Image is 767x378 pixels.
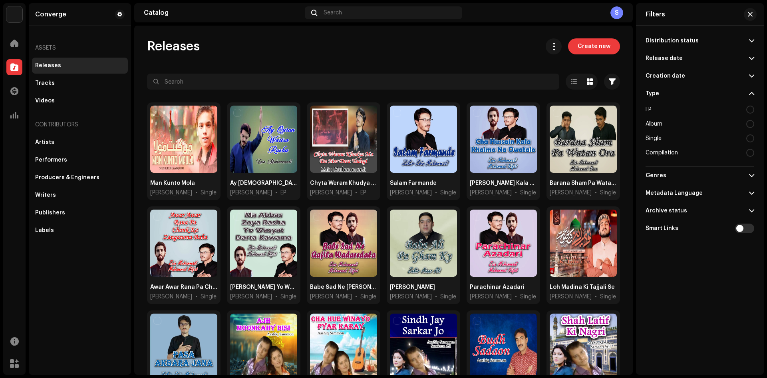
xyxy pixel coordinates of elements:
[520,293,536,301] div: Single
[32,134,128,150] re-m-nav-item: Artists
[360,189,366,197] div: EP
[600,293,616,301] div: Single
[32,205,128,221] re-m-nav-item: Publishers
[150,283,217,291] div: Awar Awar Rana Pa Chank Ka Zanganona Baba
[470,179,537,187] div: Cha Hussain Kala Khaimo Na Owatalo
[150,293,192,301] span: Zain Muhammadi
[32,115,128,134] re-a-nav-header: Contributors
[610,6,623,19] div: S
[32,58,128,74] re-m-nav-item: Releases
[32,38,128,58] re-a-nav-header: Assets
[355,189,357,197] span: •
[360,293,376,301] div: Single
[515,293,517,301] span: •
[550,179,617,187] div: Barana Sham Pa Watan Ora
[275,293,277,301] span: •
[35,139,54,146] div: Artists
[520,189,536,197] div: Single
[390,283,435,291] div: Baba Ali Pa Gham Ky
[435,189,437,197] span: •
[32,152,128,168] re-m-nav-item: Performers
[280,293,296,301] div: Single
[470,189,512,197] span: Zain Muhammadi
[32,75,128,91] re-m-nav-item: Tracks
[230,283,297,291] div: Ma Abbas Zoya Rasha Yo Wasyat Darta Kawama
[35,227,54,234] div: Labels
[435,293,437,301] span: •
[310,189,352,197] span: Zain Muhammadi
[230,179,297,187] div: Ay Quran Warisa Rasha
[32,187,128,203] re-m-nav-item: Writers
[201,293,217,301] div: Single
[310,179,377,187] div: Chyta Weram Khudya Ma Da Mor Dera Yadegi
[310,293,352,301] span: Zain Muhammadi
[32,222,128,238] re-m-nav-item: Labels
[35,157,67,163] div: Performers
[35,98,55,104] div: Videos
[147,38,200,54] span: Releases
[6,6,22,22] img: 99e8c509-bf22-4021-8fc7-40965f23714a
[280,189,286,197] div: EP
[35,11,66,18] div: Converge
[324,10,342,16] span: Search
[390,293,432,301] span: zakir ainaz ali
[595,293,597,301] span: •
[578,38,610,54] span: Create new
[35,174,99,181] div: Producers & Engineers
[32,170,128,186] re-m-nav-item: Producers & Engineers
[195,293,197,301] span: •
[35,192,56,198] div: Writers
[201,189,217,197] div: Single
[230,189,272,197] span: Zain Muhammadi
[35,62,61,69] div: Releases
[355,293,357,301] span: •
[550,189,592,197] span: Zain Muhammadi
[550,283,615,291] div: Loh Madina Ki Tajjali Se
[150,179,195,187] div: Man Kunto Mola
[275,189,277,197] span: •
[550,293,592,301] span: Zain Ali Sultani
[440,189,456,197] div: Single
[144,10,302,16] div: Catalog
[600,189,616,197] div: Single
[568,38,620,54] button: Create new
[470,283,525,291] div: Parachinar Azadari
[32,93,128,109] re-m-nav-item: Videos
[595,189,597,197] span: •
[195,189,197,197] span: •
[515,189,517,197] span: •
[35,210,65,216] div: Publishers
[390,179,437,187] div: Salam Farmande
[390,189,432,197] span: Zakir Zain Muhammadi
[310,283,377,291] div: Babe Sad Ne Qafila Wadaredala
[470,293,512,301] span: Zain Muhammadi
[150,189,192,197] span: Syed Hurr Hussain Jaffri
[147,74,559,90] input: Search
[440,293,456,301] div: Single
[230,293,272,301] span: Zain Muhammadi
[35,80,55,86] div: Tracks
